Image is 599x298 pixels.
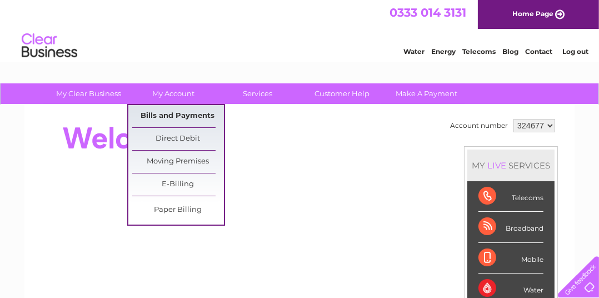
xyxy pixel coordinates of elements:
[485,160,508,171] div: LIVE
[132,128,224,150] a: Direct Debit
[478,243,543,274] div: Mobile
[128,83,219,104] a: My Account
[132,199,224,221] a: Paper Billing
[447,116,511,135] td: Account number
[21,29,78,63] img: logo.png
[132,151,224,173] a: Moving Premises
[562,47,588,56] a: Log out
[212,83,304,104] a: Services
[431,47,456,56] a: Energy
[502,47,518,56] a: Blog
[390,6,466,19] a: 0333 014 3131
[467,150,555,181] div: MY SERVICES
[132,105,224,127] a: Bills and Payments
[462,47,496,56] a: Telecoms
[43,83,135,104] a: My Clear Business
[478,181,543,212] div: Telecoms
[403,47,425,56] a: Water
[132,173,224,196] a: E-Billing
[525,47,552,56] a: Contact
[478,212,543,242] div: Broadband
[297,83,388,104] a: Customer Help
[381,83,473,104] a: Make A Payment
[38,6,563,54] div: Clear Business is a trading name of Verastar Limited (registered in [GEOGRAPHIC_DATA] No. 3667643...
